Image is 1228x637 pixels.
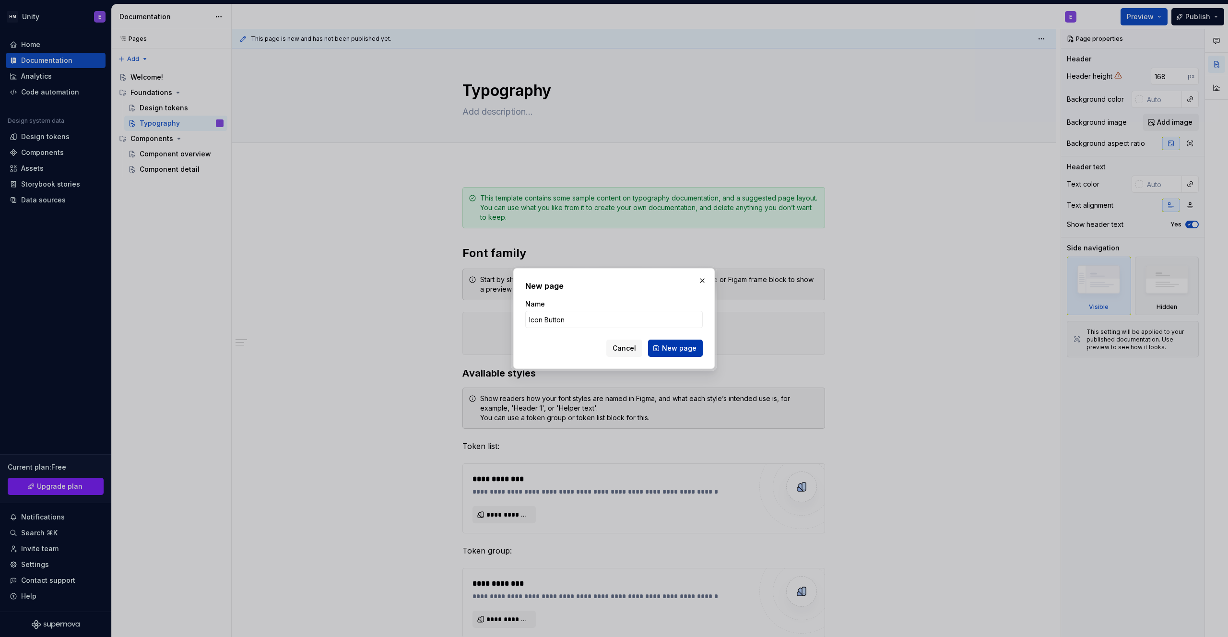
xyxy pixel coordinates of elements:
label: Name [525,299,545,309]
button: Cancel [606,340,642,357]
h2: New page [525,280,703,292]
button: New page [648,340,703,357]
span: New page [662,343,697,353]
span: Cancel [613,343,636,353]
